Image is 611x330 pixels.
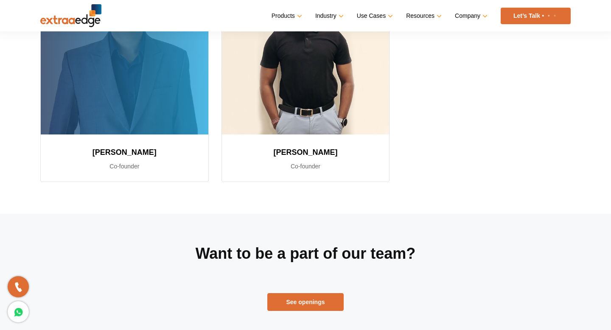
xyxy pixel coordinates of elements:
[357,10,391,22] a: Use Cases
[51,161,198,171] p: Co-founder
[406,10,440,22] a: Resources
[232,145,379,160] h3: [PERSON_NAME]
[51,145,198,160] h3: [PERSON_NAME]
[315,10,342,22] a: Industry
[501,8,571,24] a: Let’s Talk
[272,10,300,22] a: Products
[232,161,379,171] p: Co-founder
[455,10,486,22] a: Company
[178,243,433,264] h2: Want to be a part of our team?
[267,293,344,311] a: See openings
